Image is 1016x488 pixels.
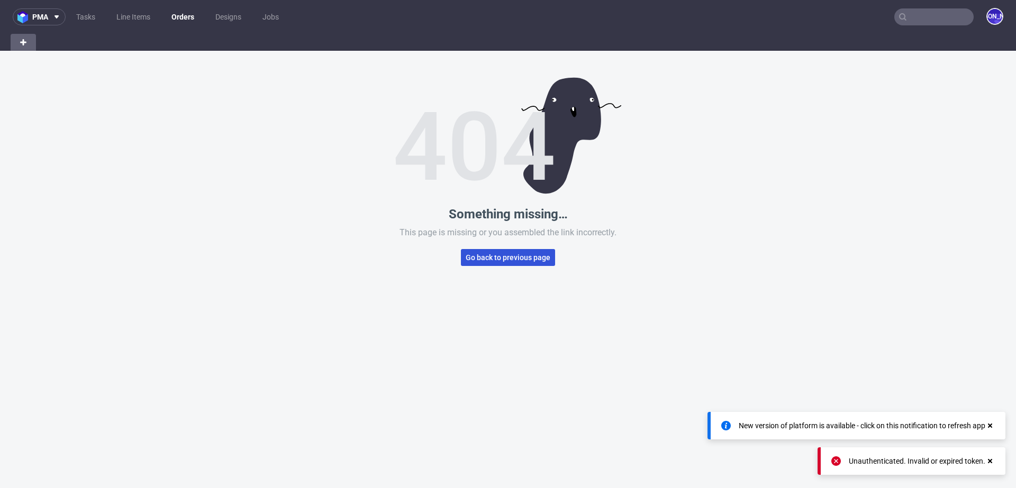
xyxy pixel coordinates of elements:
a: Jobs [256,8,285,25]
a: Line Items [110,8,157,25]
div: New version of platform is available - click on this notification to refresh app [739,420,985,431]
span: Go back to previous page [466,254,550,261]
a: Tasks [70,8,102,25]
span: pma [32,13,48,21]
button: Go back to previous page [461,249,555,266]
a: Orders [165,8,201,25]
div: Unauthenticated. Invalid or expired token. [849,456,985,466]
img: logo [17,11,32,23]
p: Something missing… [449,207,568,222]
p: This page is missing or you assembled the link incorrectly. [400,227,616,238]
a: Designs [209,8,248,25]
figcaption: [PERSON_NAME] [987,9,1002,24]
img: Error image [395,77,621,194]
button: pma [13,8,66,25]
